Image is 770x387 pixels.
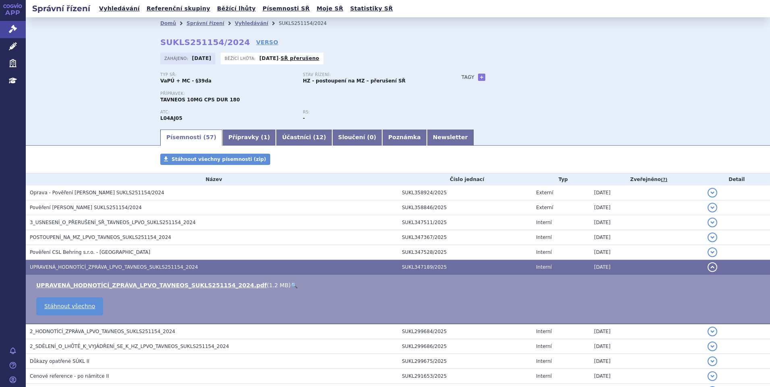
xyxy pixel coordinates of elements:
[256,38,278,46] a: VERSO
[259,55,319,62] p: -
[97,3,142,14] a: Vyhledávání
[348,3,395,14] a: Statistiky SŘ
[160,37,250,47] strong: SUKLS251154/2024
[164,55,190,62] span: Zahájeno:
[303,115,305,121] strong: -
[708,371,717,381] button: detail
[536,190,553,196] span: Externí
[398,185,532,200] td: SUKL358924/2025
[160,154,270,165] a: Stáhnout všechny písemnosti (zip)
[160,130,222,146] a: Písemnosti (57)
[160,115,182,121] strong: AVAKOPAN
[36,297,103,315] a: Stáhnout všechno
[30,373,109,379] span: Cenové reference - po námitce II
[160,91,445,96] p: Přípravek:
[590,354,703,369] td: [DATE]
[590,173,703,185] th: Zveřejněno
[36,281,762,289] li: ( )
[30,264,198,270] span: UPRAVENÁ_HODNOTÍCÍ_ZPRÁVA_LPVO_TAVNEOS_SUKLS251154_2024
[708,327,717,336] button: detail
[316,134,323,140] span: 12
[590,200,703,215] td: [DATE]
[144,3,213,14] a: Referenční skupiny
[536,358,552,364] span: Interní
[590,245,703,260] td: [DATE]
[398,339,532,354] td: SUKL299686/2025
[708,262,717,272] button: detail
[30,358,89,364] span: Důkazy opatřené SÚKL II
[708,342,717,351] button: detail
[263,134,267,140] span: 1
[160,78,211,84] strong: VaPÚ + MC - §39da
[536,373,552,379] span: Interní
[160,21,176,26] a: Domů
[398,215,532,230] td: SUKL347511/2025
[536,344,552,349] span: Interní
[279,17,337,29] li: SUKLS251154/2024
[536,329,552,334] span: Interní
[398,245,532,260] td: SUKL347528/2025
[332,130,382,146] a: Sloučení (0)
[398,200,532,215] td: SUKL358846/2025
[708,203,717,212] button: detail
[30,344,229,349] span: 2_SDĚLENÍ_O_LHŮTĚ_K_VYJÁDŘENÍ_SE_K_HZ_LPVO_TAVNEOS_SUKLS251154_2024
[26,173,398,185] th: Název
[398,369,532,384] td: SUKL291653/2025
[235,21,268,26] a: Vyhledávání
[398,260,532,275] td: SUKL347189/2025
[222,130,276,146] a: Přípravky (1)
[30,205,142,210] span: Pověření Jan Doležel SUKLS251154/2024
[269,282,288,288] span: 1.2 MB
[398,324,532,339] td: SUKL299684/2025
[398,354,532,369] td: SUKL299675/2025
[30,190,164,196] span: Oprava - Pověření Jan Doležel SUKLS251154/2024
[708,233,717,242] button: detail
[398,173,532,185] th: Číslo jednací
[260,3,312,14] a: Písemnosti SŘ
[536,264,552,270] span: Interní
[160,72,295,77] p: Typ SŘ:
[590,369,703,384] td: [DATE]
[708,356,717,366] button: detail
[536,235,552,240] span: Interní
[708,188,717,198] button: detail
[303,72,437,77] p: Stav řízení:
[661,177,667,183] abbr: (?)
[259,56,279,61] strong: [DATE]
[30,220,196,225] span: 3_USNESENÍ_O_PŘERUŠENÍ_SŘ_TAVNEOS_LPVO_SUKLS251154_2024
[532,173,590,185] th: Typ
[291,282,298,288] a: 🔍
[708,218,717,227] button: detail
[303,110,437,115] p: RS:
[30,329,175,334] span: 2_HODNOTÍCÍ_ZPRÁVA_LPVO_TAVNEOS_SUKLS251154_2024
[382,130,427,146] a: Poznámka
[30,249,150,255] span: Pověření CSL Behring s.r.o. - Doležel
[215,3,258,14] a: Běžící lhůty
[160,110,295,115] p: ATC:
[172,156,266,162] span: Stáhnout všechny písemnosti (zip)
[303,78,406,84] strong: HZ - postoupení na MZ – přerušení SŘ
[30,235,171,240] span: POSTOUPENÍ_NA_MZ_LPVO_TAVNEOS_SUKLS251154_2024
[590,324,703,339] td: [DATE]
[536,220,552,225] span: Interní
[590,185,703,200] td: [DATE]
[427,130,474,146] a: Newsletter
[536,205,553,210] span: Externí
[26,3,97,14] h2: Správní řízení
[225,55,257,62] span: Běžící lhůta:
[590,339,703,354] td: [DATE]
[704,173,770,185] th: Detail
[314,3,346,14] a: Moje SŘ
[186,21,224,26] a: Správní řízení
[36,282,267,288] a: UPRAVENÁ_HODNOTÍCÍ_ZPRÁVA_LPVO_TAVNEOS_SUKLS251154_2024.pdf
[536,249,552,255] span: Interní
[590,260,703,275] td: [DATE]
[281,56,319,61] a: SŘ přerušeno
[370,134,374,140] span: 0
[708,247,717,257] button: detail
[478,74,485,81] a: +
[160,97,240,103] span: TAVNEOS 10MG CPS DUR 180
[590,215,703,230] td: [DATE]
[192,56,211,61] strong: [DATE]
[276,130,332,146] a: Účastníci (12)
